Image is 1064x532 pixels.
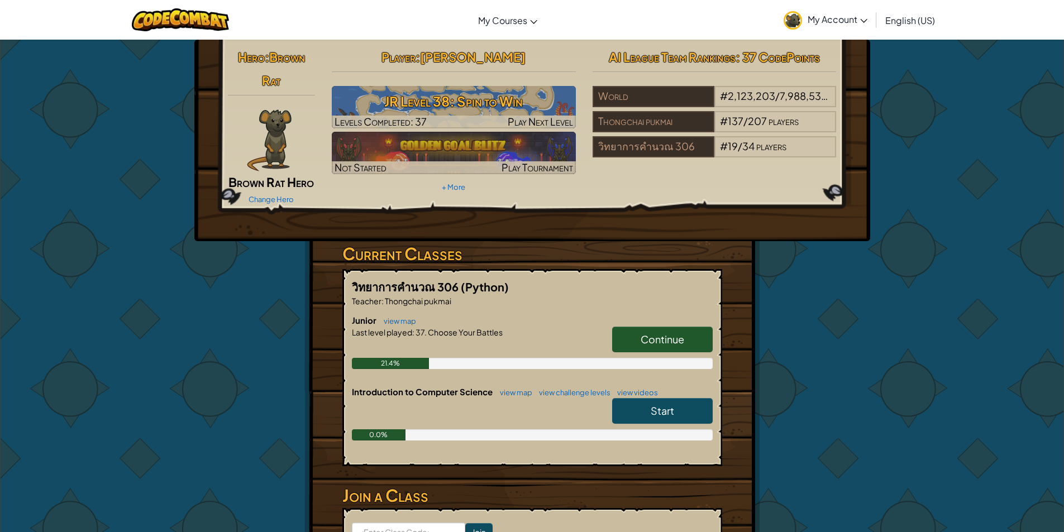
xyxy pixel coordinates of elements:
[778,2,873,37] a: My Account
[612,388,658,397] a: view videos
[728,140,738,152] span: 19
[442,183,465,191] a: + More
[738,140,742,152] span: /
[332,132,576,174] a: Not StartedPlay Tournament
[342,483,722,508] h3: Join a Class
[829,89,859,102] span: players
[412,327,414,337] span: :
[508,115,573,128] span: Play Next Level
[784,11,802,30] img: avatar
[593,86,714,107] div: World
[352,386,494,397] span: Introduction to Computer Science
[381,296,384,306] span: :
[720,114,728,127] span: #
[473,5,543,35] a: My Courses
[352,327,412,337] span: Last level played
[352,429,406,440] div: 0.0%
[502,161,573,174] span: Play Tournament
[808,13,867,25] span: My Account
[384,296,451,306] span: Thongchai pukmai
[478,15,527,26] span: My Courses
[736,49,820,65] span: : 37 CodePoints
[593,136,714,157] div: วิทยาการคำนวณ 306
[880,5,941,35] a: English (US)
[332,86,576,128] img: JR Level 38: Spin to Win
[743,114,748,127] span: /
[132,8,230,31] img: CodeCombat logo
[742,140,755,152] span: 34
[332,86,576,128] a: Play Next Level
[593,97,837,109] a: World#2,123,203/7,988,533players
[228,174,314,190] span: Brown Rat Hero
[238,49,265,65] span: Hero
[728,114,743,127] span: 137
[533,388,610,397] a: view challenge levels
[593,111,714,132] div: Thongchai pukmai
[641,333,684,346] span: Continue
[265,49,269,65] span: :
[769,114,799,127] span: players
[651,404,674,417] span: Start
[414,327,427,337] span: 37.
[381,49,416,65] span: Player
[494,388,532,397] a: view map
[756,140,786,152] span: players
[728,89,775,102] span: 2,123,203
[352,358,429,369] div: 21.4%
[420,49,526,65] span: [PERSON_NAME]
[335,115,427,128] span: Levels Completed: 37
[332,89,576,114] h3: JR Level 38: Spin to Win
[378,317,416,325] a: view map
[720,140,728,152] span: #
[427,327,503,337] span: Choose Your Battles
[247,109,292,171] img: MAR09-Rat%20Paper%20Doll.png
[332,132,576,174] img: Golden Goal
[352,280,461,294] span: วิทยาการคำนวณ 306
[748,114,767,127] span: 207
[780,89,828,102] span: 7,988,533
[609,49,736,65] span: AI League Team Rankings
[593,147,837,160] a: วิทยาการคำนวณ 306#19/34players
[416,49,420,65] span: :
[461,280,509,294] span: (Python)
[342,241,722,266] h3: Current Classes
[262,49,305,88] span: Brown Rat
[885,15,935,26] span: English (US)
[352,296,381,306] span: Teacher
[720,89,728,102] span: #
[352,315,378,325] span: Junior
[249,195,294,204] a: Change Hero
[593,122,837,135] a: Thongchai pukmai#137/207players
[775,89,780,102] span: /
[335,161,387,174] span: Not Started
